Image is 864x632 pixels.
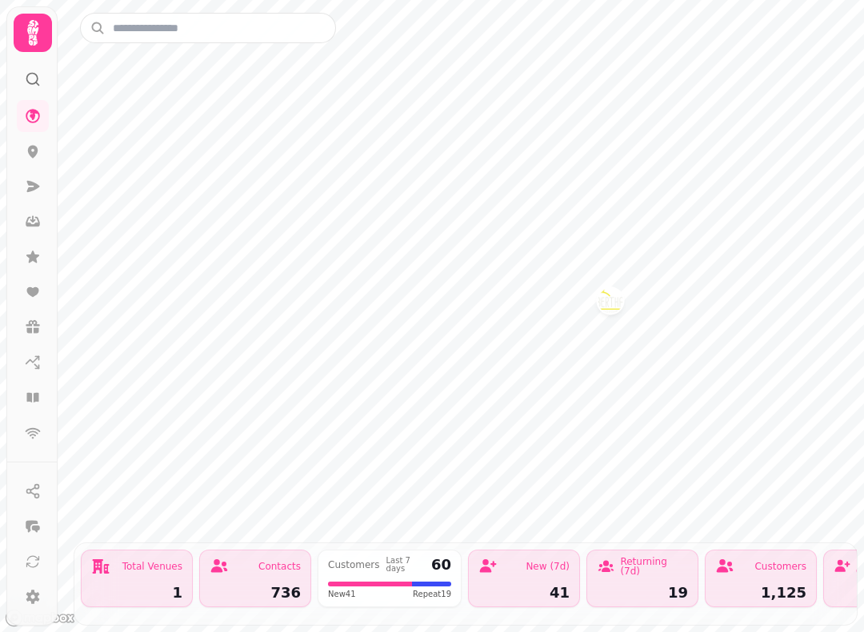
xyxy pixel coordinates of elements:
a: Mapbox logo [5,609,75,627]
div: 1 [91,586,182,600]
div: Total Venues [122,562,182,571]
span: Repeat 19 [413,588,451,600]
button: Bertha's Pizza [598,288,623,314]
div: 1,125 [715,586,806,600]
div: Last 7 days [386,557,425,573]
div: Returning (7d) [620,557,688,576]
div: Customers [328,560,380,570]
div: Customers [754,562,806,571]
div: 60 [431,558,451,572]
div: Contacts [258,562,301,571]
div: 736 [210,586,301,600]
div: 41 [478,586,570,600]
span: New 41 [328,588,356,600]
div: Map marker [598,288,623,318]
div: New (7d) [526,562,570,571]
div: 19 [597,586,688,600]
